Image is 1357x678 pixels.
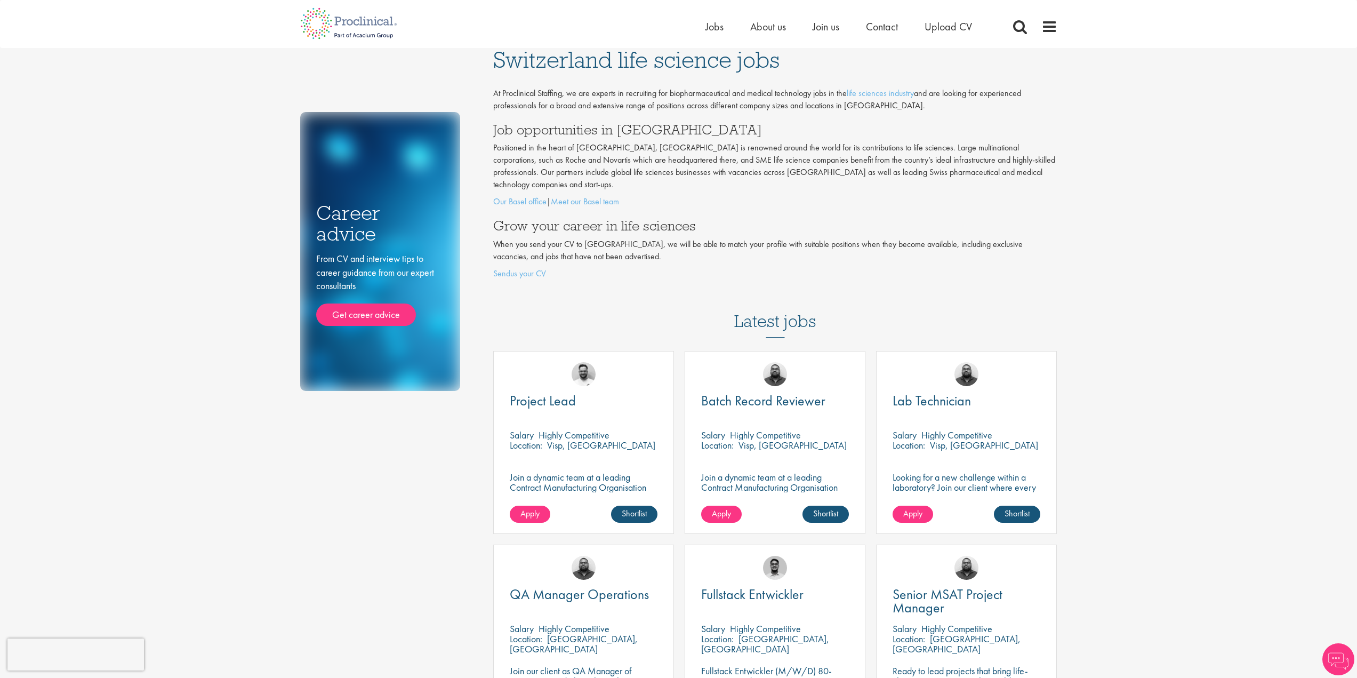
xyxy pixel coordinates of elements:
[893,394,1040,408] a: Lab Technician
[316,304,416,326] a: Get career advice
[763,362,787,386] img: Ashley Bennett
[921,429,992,441] p: Highly Competitive
[539,429,609,441] p: Highly Competitive
[510,429,534,441] span: Salary
[738,439,847,451] p: Visp, [GEOGRAPHIC_DATA]
[701,472,849,513] p: Join a dynamic team at a leading Contract Manufacturing Organisation and contribute to groundbrea...
[893,439,925,451] span: Location:
[701,506,742,523] a: Apply
[954,362,978,386] img: Ashley Bennett
[893,506,933,523] a: Apply
[510,585,649,603] span: QA Manager Operations
[701,633,829,655] p: [GEOGRAPHIC_DATA], [GEOGRAPHIC_DATA]
[701,588,849,601] a: Fullstack Entwickler
[510,439,542,451] span: Location:
[701,633,734,645] span: Location:
[493,196,547,207] a: Our Basel office
[493,268,546,279] a: Sendus your CV
[520,508,540,519] span: Apply
[701,439,734,451] span: Location:
[866,20,898,34] a: Contact
[712,508,731,519] span: Apply
[893,472,1040,502] p: Looking for a new challenge within a laboratory? Join our client where every experiment brings us...
[510,588,657,601] a: QA Manager Operations
[925,20,972,34] a: Upload CV
[893,429,917,441] span: Salary
[730,623,801,635] p: Highly Competitive
[547,439,655,451] p: Visp, [GEOGRAPHIC_DATA]
[7,639,144,671] iframe: reCAPTCHA
[493,45,780,74] span: Switzerland life science jobs
[551,196,619,207] a: Meet our Basel team
[893,633,925,645] span: Location:
[510,633,638,655] p: [GEOGRAPHIC_DATA], [GEOGRAPHIC_DATA]
[510,392,576,410] span: Project Lead
[316,203,444,244] h3: Career advice
[572,362,596,386] img: Emile De Beer
[701,429,725,441] span: Salary
[847,87,914,99] a: life sciences industry
[701,394,849,408] a: Batch Record Reviewer
[705,20,724,34] a: Jobs
[493,87,1057,112] p: At Proclinical Staffing, we are experts in recruiting for biopharmaceutical and medical technolog...
[493,219,1057,233] h3: Grow your career in life sciences
[493,142,1057,190] p: Positioned in the heart of [GEOGRAPHIC_DATA], [GEOGRAPHIC_DATA] is renowned around the world for ...
[893,588,1040,615] a: Senior MSAT Project Manager
[316,252,444,326] div: From CV and interview tips to career guidance from our expert consultants
[903,508,922,519] span: Apply
[701,585,804,603] span: Fullstack Entwickler
[734,285,816,338] h3: Latest jobs
[510,633,542,645] span: Location:
[763,556,787,580] img: Timothy Deschamps
[730,429,801,441] p: Highly Competitive
[611,506,657,523] a: Shortlist
[701,392,825,410] span: Batch Record Reviewer
[1322,643,1354,675] img: Chatbot
[813,20,839,34] a: Join us
[572,556,596,580] img: Ashley Bennett
[994,506,1040,523] a: Shortlist
[493,123,1057,137] h3: Job opportunities in [GEOGRAPHIC_DATA]
[954,556,978,580] img: Ashley Bennett
[539,623,609,635] p: Highly Competitive
[893,623,917,635] span: Salary
[893,585,1002,617] span: Senior MSAT Project Manager
[510,394,657,408] a: Project Lead
[493,196,1057,208] p: |
[750,20,786,34] a: About us
[893,633,1021,655] p: [GEOGRAPHIC_DATA], [GEOGRAPHIC_DATA]
[930,439,1038,451] p: Visp, [GEOGRAPHIC_DATA]
[802,506,849,523] a: Shortlist
[510,472,657,523] p: Join a dynamic team at a leading Contract Manufacturing Organisation (CMO) and contribute to grou...
[893,392,971,410] span: Lab Technician
[510,623,534,635] span: Salary
[921,623,992,635] p: Highly Competitive
[701,623,725,635] span: Salary
[510,506,550,523] a: Apply
[493,238,1057,263] p: When you send your CV to [GEOGRAPHIC_DATA], we will be able to match your profile with suitable p...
